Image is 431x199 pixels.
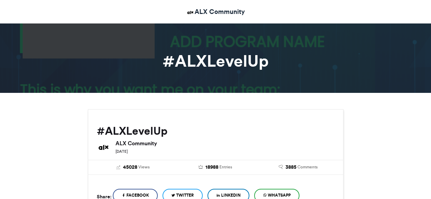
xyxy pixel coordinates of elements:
span: 18988 [205,164,218,171]
img: ALX Community [97,140,110,154]
span: 45028 [123,164,137,171]
span: Facebook [126,192,149,198]
a: ALX Community [186,7,245,17]
img: ALX Community [186,8,195,17]
span: 3885 [286,164,296,171]
span: Twitter [176,192,194,198]
h2: #ALXLevelUp [97,125,335,137]
h6: ALX Community [116,140,335,146]
h1: #ALXLevelUp [27,53,405,69]
a: 3885 Comments [262,164,335,171]
a: 18988 Entries [179,164,252,171]
span: Comments [297,164,318,170]
span: LinkedIn [221,192,241,198]
span: WhatsApp [268,192,291,198]
small: [DATE] [116,149,128,154]
a: 45028 Views [97,164,169,171]
span: Entries [219,164,232,170]
span: Views [138,164,150,170]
